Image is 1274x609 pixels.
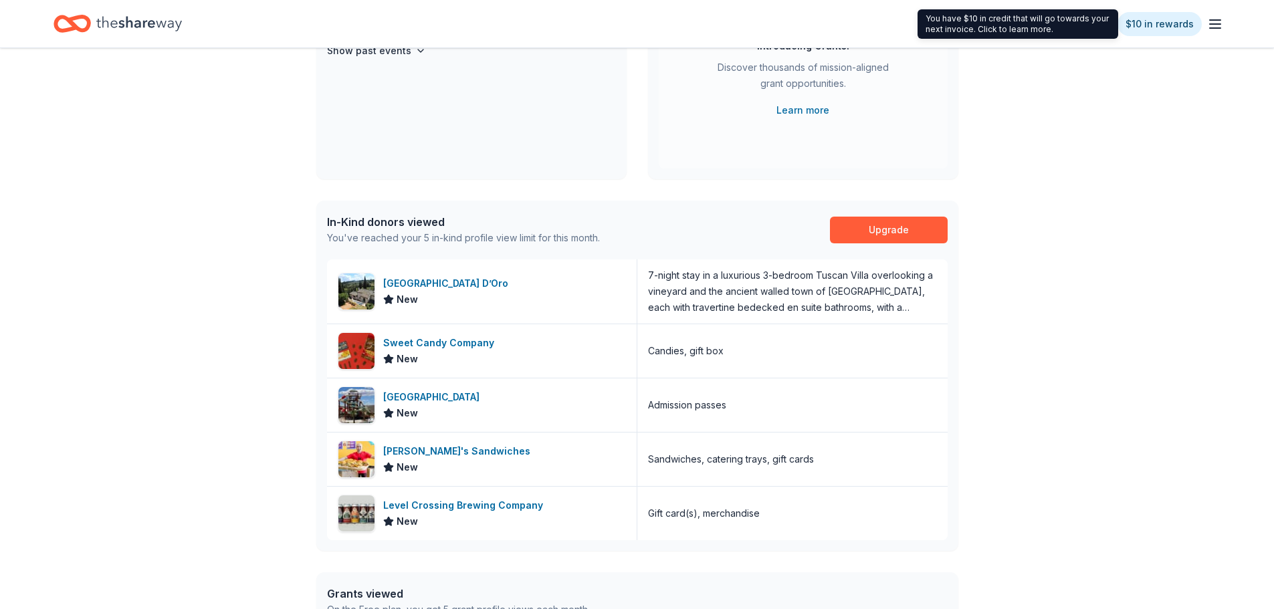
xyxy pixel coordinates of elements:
[648,343,724,359] div: Candies, gift box
[383,335,500,351] div: Sweet Candy Company
[327,230,600,246] div: You've reached your 5 in-kind profile view limit for this month.
[830,217,948,243] a: Upgrade
[327,43,411,59] h4: Show past events
[338,441,375,477] img: Image for Ike's Sandwiches
[327,43,426,59] button: Show past events
[383,389,485,405] div: [GEOGRAPHIC_DATA]
[338,273,375,310] img: Image for Villa Sogni D’Oro
[397,405,418,421] span: New
[648,267,937,316] div: 7-night stay in a luxurious 3-bedroom Tuscan Villa overlooking a vineyard and the ancient walled ...
[1118,12,1202,36] a: $10 in rewards
[383,275,514,291] div: [GEOGRAPHIC_DATA] D’Oro
[397,291,418,308] span: New
[338,333,375,369] img: Image for Sweet Candy Company
[338,387,375,423] img: Image for Jellystone Park Zion
[918,9,1118,39] div: You have $10 in credit that will go towards your next invoice. Click to learn more.
[397,351,418,367] span: New
[338,495,375,531] img: Image for Level Crossing Brewing Company
[327,586,590,602] div: Grants viewed
[383,443,536,459] div: [PERSON_NAME]'s Sandwiches
[648,397,726,413] div: Admission passes
[397,513,418,529] span: New
[327,214,600,230] div: In-Kind donors viewed
[54,8,182,39] a: Home
[712,59,894,97] div: Discover thousands of mission-aligned grant opportunities.
[648,451,814,467] div: Sandwiches, catering trays, gift cards
[397,459,418,475] span: New
[383,497,548,513] div: Level Crossing Brewing Company
[648,505,760,521] div: Gift card(s), merchandise
[776,102,829,118] a: Learn more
